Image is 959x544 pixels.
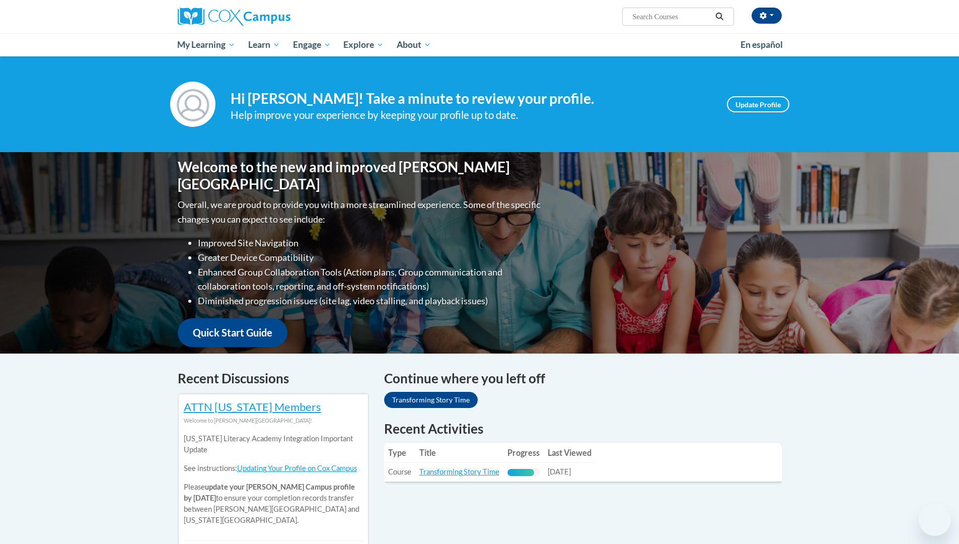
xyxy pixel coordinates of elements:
[415,443,503,463] th: Title
[337,33,390,56] a: Explore
[712,11,727,23] button: Search
[178,369,369,388] h4: Recent Discussions
[384,392,478,408] a: Transforming Story Time
[178,8,290,26] img: Cox Campus
[384,369,782,388] h4: Continue where you left off
[177,39,235,51] span: My Learning
[171,33,242,56] a: My Learning
[198,236,543,250] li: Improved Site Navigation
[390,33,437,56] a: About
[184,483,355,502] b: update your [PERSON_NAME] Campus profile by [DATE]
[384,420,782,438] h1: Recent Activities
[184,426,363,533] div: Please to ensure your completion records transfer between [PERSON_NAME][GEOGRAPHIC_DATA] and [US_...
[734,34,789,55] a: En español
[343,39,384,51] span: Explore
[198,265,543,294] li: Enhanced Group Collaboration Tools (Action plans, Group communication and collaboration tools, re...
[419,467,499,476] a: Transforming Story Time
[184,415,363,426] div: Welcome to [PERSON_NAME][GEOGRAPHIC_DATA]!
[544,443,596,463] th: Last Viewed
[178,318,287,347] a: Quick Start Guide
[231,107,712,123] div: Help improve your experience by keeping your profile up to date.
[548,467,571,476] span: [DATE]
[237,464,357,472] a: Updating Your Profile on Cox Campus
[231,90,712,107] h4: Hi [PERSON_NAME]! Take a minute to review your profile.
[184,463,363,474] p: See instructions:
[397,39,431,51] span: About
[248,39,280,51] span: Learn
[741,39,783,50] span: En español
[631,11,712,23] input: Search Courses
[388,467,411,476] span: Course
[507,469,534,476] div: Progress, %
[198,294,543,308] li: Diminished progression issues (site lag, video stalling, and playback issues)
[293,39,331,51] span: Engage
[163,33,797,56] div: Main menu
[286,33,337,56] a: Engage
[184,400,321,414] a: ATTN [US_STATE] Members
[184,433,363,455] p: [US_STATE] Literacy Academy Integration Important Update
[752,8,782,24] button: Account Settings
[198,250,543,265] li: Greater Device Compatibility
[384,443,415,463] th: Type
[503,443,544,463] th: Progress
[170,82,215,127] img: Profile Image
[178,159,543,192] h1: Welcome to the new and improved [PERSON_NAME][GEOGRAPHIC_DATA]
[178,8,369,26] a: Cox Campus
[178,197,543,227] p: Overall, we are proud to provide you with a more streamlined experience. Some of the specific cha...
[919,504,951,536] iframe: Button to launch messaging window
[242,33,286,56] a: Learn
[727,96,789,112] a: Update Profile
